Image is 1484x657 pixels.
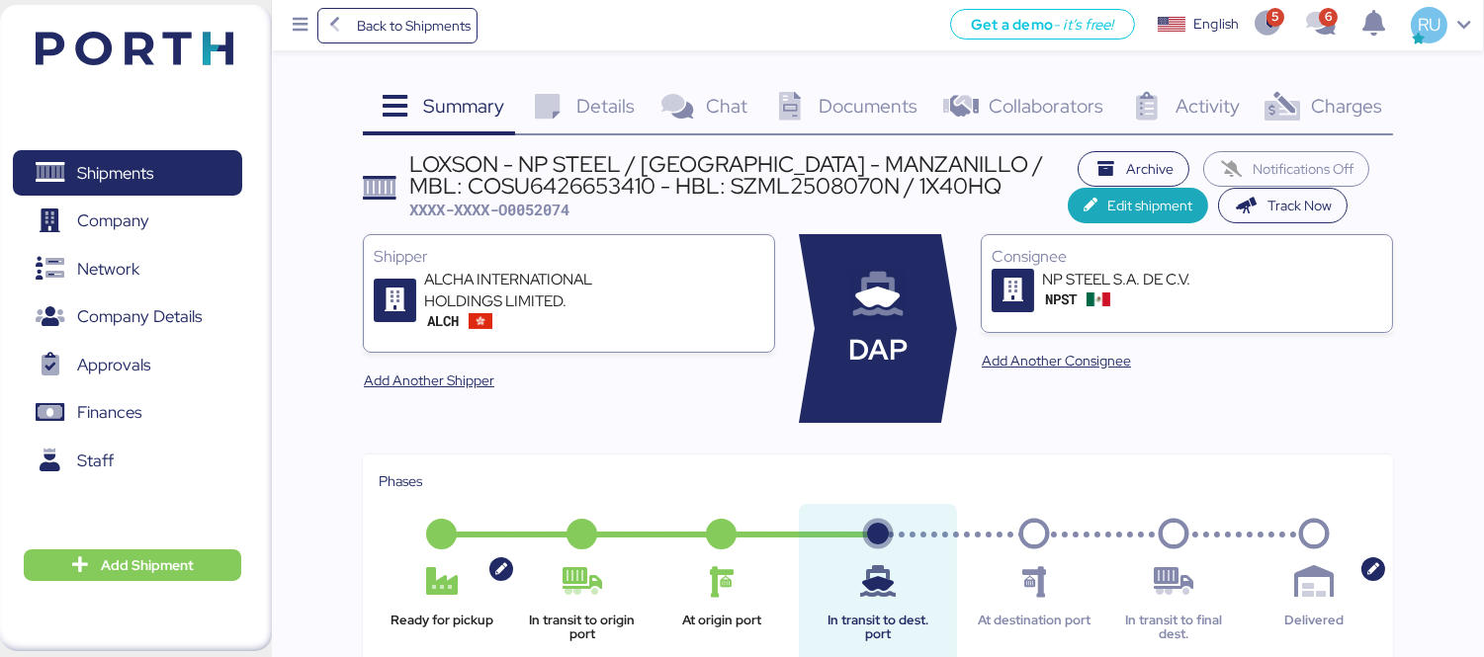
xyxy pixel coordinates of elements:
[1311,93,1382,119] span: Charges
[357,14,471,38] span: Back to Shipments
[13,150,242,196] a: Shipments
[1107,194,1192,217] span: Edit shipment
[1042,269,1279,290] div: NP STEEL S.A. DE C.V.
[1418,12,1440,38] span: RU
[77,447,114,475] span: Staff
[971,614,1097,642] div: At destination port
[77,398,141,427] span: Finances
[13,199,242,244] a: Company
[284,9,317,42] button: Menu
[409,200,569,219] span: XXXX-XXXX-O0052074
[1176,93,1240,119] span: Activity
[1193,14,1239,35] div: English
[819,93,917,119] span: Documents
[992,245,1382,269] div: Consignee
[77,206,149,235] span: Company
[101,553,194,577] span: Add Shipment
[1078,151,1190,187] button: Archive
[24,549,241,581] button: Add Shipment
[77,159,153,188] span: Shipments
[409,153,1067,198] div: LOXSON - NP STEEL / [GEOGRAPHIC_DATA] - MANZANILLO / MBL: COSU6426653410 - HBL: SZML2508070N / 1X...
[77,302,202,331] span: Company Details
[982,349,1131,372] span: Add Another Consignee
[13,294,242,340] a: Company Details
[374,245,764,269] div: Shipper
[519,614,646,642] div: In transit to origin port
[706,93,747,119] span: Chat
[77,351,150,379] span: Approvals
[966,343,1147,378] button: Add Another Consignee
[1251,614,1377,642] div: Delivered
[1267,194,1332,217] span: Track Now
[77,255,139,284] span: Network
[576,93,635,119] span: Details
[379,614,505,642] div: Ready for pickup
[989,93,1103,119] span: Collaborators
[348,363,510,398] button: Add Another Shipper
[13,342,242,387] a: Approvals
[658,614,785,642] div: At origin port
[317,8,479,43] a: Back to Shipments
[1203,151,1369,187] button: Notifications Off
[423,93,504,119] span: Summary
[13,390,242,436] a: Finances
[364,369,494,392] span: Add Another Shipper
[848,329,908,371] span: DAP
[815,614,941,642] div: In transit to dest. port
[379,470,1377,492] div: Phases
[1126,157,1174,181] span: Archive
[1068,188,1209,223] button: Edit shipment
[13,246,242,291] a: Network
[424,269,661,312] div: ALCHA INTERNATIONAL HOLDINGS LIMITED.
[1110,614,1237,642] div: In transit to final dest.
[1218,188,1348,223] button: Track Now
[13,438,242,483] a: Staff
[1253,157,1353,181] span: Notifications Off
